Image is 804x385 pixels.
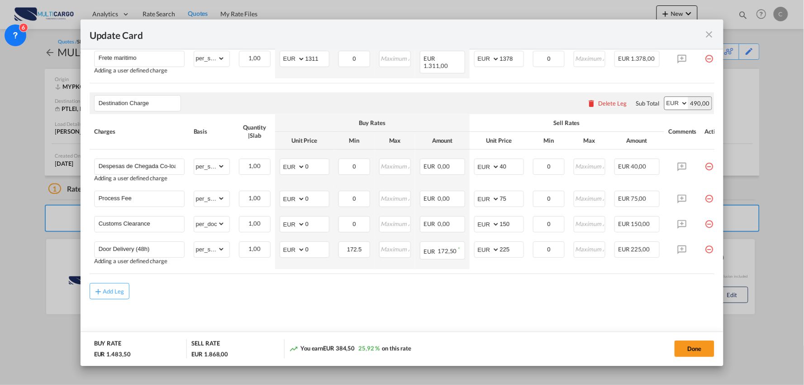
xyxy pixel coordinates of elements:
[380,159,410,173] input: Maximum Amount
[194,159,225,173] select: per_shipment
[248,194,261,202] span: 1,00
[675,341,714,357] button: Done
[610,132,664,149] th: Amount
[99,51,184,65] input: Charge Name
[534,159,564,173] input: Minimum Amount
[534,217,564,230] input: Minimum Amount
[424,163,437,170] span: EUR
[688,97,712,110] div: 490,00
[500,217,523,230] input: 150
[94,67,185,74] div: Adding a user defined charge
[631,163,647,170] span: 40,00
[305,191,329,205] input: 0
[424,220,437,227] span: EUR
[95,159,184,173] md-input-container: Despesas de Chegada Co-loader
[618,245,630,253] span: EUR
[95,217,184,230] md-input-container: Customs Clearance
[248,162,261,169] span: 1,00
[474,119,660,127] div: Sell Rates
[103,289,124,294] div: Add Leg
[94,175,185,182] div: Adding a user defined charge
[194,242,225,256] select: per_shipment
[334,132,375,149] th: Min
[528,132,569,149] th: Min
[323,345,355,352] span: EUR 384,50
[90,283,129,299] button: Add Leg
[534,242,564,255] input: Minimum Amount
[705,159,714,168] md-icon: icon-minus-circle-outline red-400-fg pt-7
[438,220,450,227] span: 0,00
[275,132,334,149] th: Unit Price
[305,217,329,230] input: 0
[636,99,660,107] div: Sub Total
[375,132,415,149] th: Max
[705,51,714,60] md-icon: icon-minus-circle-outline red-400-fg pt-7
[191,339,219,350] div: SELL RATE
[575,191,605,205] input: Maximum Amount
[358,345,380,352] span: 25,92 %
[424,55,437,62] span: EUR
[705,191,714,200] md-icon: icon-minus-circle-outline red-400-fg pt-7
[618,55,630,62] span: EUR
[534,191,564,205] input: Minimum Amount
[631,195,647,202] span: 75,00
[587,100,627,107] button: Delete Leg
[99,217,184,230] input: Charge Name
[438,248,457,255] span: 172,50
[95,51,184,65] md-input-container: Frete maritimo
[438,195,450,202] span: 0,00
[248,220,261,227] span: 1,00
[95,242,184,255] md-input-container: Door Delivery (48h)
[618,220,630,227] span: EUR
[704,29,714,40] md-icon: icon-close fg-AAA8AD m-0 pointer
[305,159,329,173] input: 0
[289,344,298,353] md-icon: icon-trending-up
[94,350,131,358] div: EUR 1.483,50
[280,119,465,127] div: Buy Rates
[575,51,605,65] input: Maximum Amount
[194,127,230,135] div: Basis
[239,123,271,140] div: Quantity | Slab
[99,191,184,205] input: Charge Name
[664,114,700,149] th: Comments
[81,19,724,366] md-dialog: Update CardPort of ...
[424,195,437,202] span: EUR
[470,132,528,149] th: Unit Price
[380,217,410,230] input: Maximum Amount
[458,246,460,252] sup: Minimum amount
[94,287,103,296] md-icon: icon-plus md-link-fg s20
[705,241,714,250] md-icon: icon-minus-circle-outline red-400-fg pt-7
[194,191,225,206] select: per_shipment
[380,51,410,65] input: Maximum Amount
[90,29,704,40] div: Update Card
[248,54,261,62] span: 1,00
[500,242,523,255] input: 225
[94,339,121,350] div: BUY RATE
[705,216,714,225] md-icon: icon-minus-circle-outline red-400-fg pt-7
[631,220,650,227] span: 150,00
[380,191,410,205] input: Maximum Amount
[575,242,605,255] input: Maximum Amount
[194,51,225,66] select: per_shipment
[94,258,185,265] div: Adding a user defined charge
[95,191,184,205] md-input-container: Process Fee
[99,96,181,110] input: Leg Name
[194,217,225,231] select: per_doc
[248,245,261,252] span: 1,00
[438,163,450,170] span: 0,00
[305,242,329,255] input: 0
[575,217,605,230] input: Maximum Amount
[305,51,329,65] input: 1311
[631,55,655,62] span: 1.378,00
[500,191,523,205] input: 75
[569,132,610,149] th: Max
[339,191,370,205] input: Minimum Amount
[424,248,437,255] span: EUR
[99,159,184,173] input: Charge Name
[587,99,596,108] md-icon: icon-delete
[99,242,184,255] input: Charge Name
[94,127,185,135] div: Charges
[500,51,523,65] input: 1378
[500,159,523,173] input: 40
[289,344,411,354] div: You earn on this rate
